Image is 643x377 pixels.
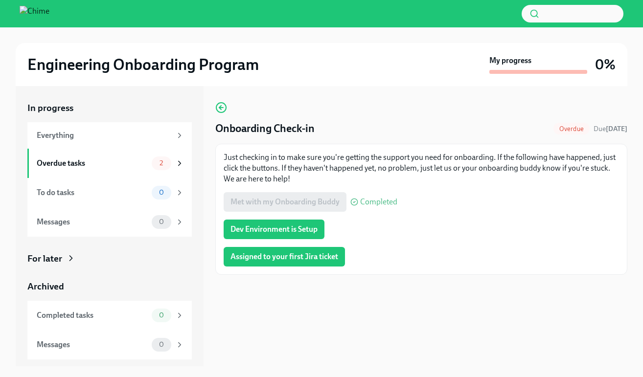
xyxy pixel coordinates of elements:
a: Archived [27,280,192,293]
h2: Engineering Onboarding Program [27,55,259,74]
span: Overdue [553,125,590,133]
span: 2 [154,159,169,167]
div: Completed tasks [37,310,148,321]
div: Everything [37,130,171,141]
div: For later [27,252,62,265]
span: Due [594,125,627,133]
h4: Onboarding Check-in [215,121,315,136]
span: 0 [153,311,170,319]
span: 0 [153,189,170,196]
button: Assigned to your first Jira ticket [224,247,345,266]
span: August 28th, 2025 09:00 [594,124,627,133]
div: To do tasks [37,187,148,198]
a: For later [27,252,192,265]
a: Overdue tasks2 [27,149,192,178]
div: Messages [37,339,148,350]
img: Chime [20,6,49,22]
strong: [DATE] [606,125,627,133]
a: Messages0 [27,207,192,237]
span: 0 [153,341,170,348]
a: Messages0 [27,330,192,359]
p: Just checking in to make sure you're getting the support you need for onboarding. If the followin... [224,152,619,184]
h3: 0% [595,56,616,73]
button: Dev Environment is Setup [224,220,324,239]
a: Everything [27,122,192,149]
span: 0 [153,218,170,225]
strong: My progress [489,55,531,66]
div: Overdue tasks [37,158,148,169]
span: Dev Environment is Setup [230,224,318,234]
a: Completed tasks0 [27,301,192,330]
div: Messages [37,217,148,227]
span: Assigned to your first Jira ticket [230,252,338,262]
a: In progress [27,102,192,114]
a: To do tasks0 [27,178,192,207]
span: Completed [360,198,397,206]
